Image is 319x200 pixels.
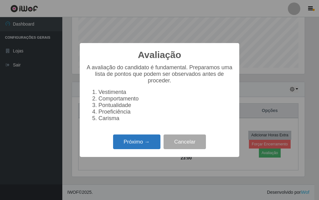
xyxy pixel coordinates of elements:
p: A avaliação do candidato é fundamental. Preparamos uma lista de pontos que podem ser observados a... [86,64,233,84]
button: Próximo → [113,134,160,149]
li: Proeficiência [98,109,233,115]
button: Cancelar [164,134,206,149]
h2: Avaliação [138,49,181,61]
li: Vestimenta [98,89,233,95]
li: Pontualidade [98,102,233,109]
li: Carisma [98,115,233,122]
li: Comportamento [98,95,233,102]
